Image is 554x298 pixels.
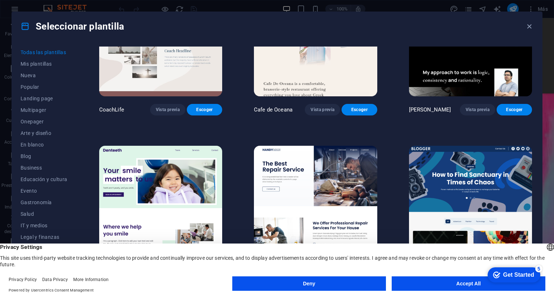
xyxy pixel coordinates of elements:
button: Blog [21,150,67,162]
button: Todas las plantillas [21,47,67,58]
img: Denteeth [99,146,222,259]
span: Business [21,165,67,171]
div: Get Started 5 items remaining, 0% complete [6,4,58,19]
button: Multipager [21,104,67,116]
span: Gastronomía [21,200,67,205]
button: Educación y cultura [21,174,67,185]
button: Popular [21,81,67,93]
button: Escoger [342,104,377,115]
span: Popular [21,84,67,90]
span: Escoger [502,107,526,113]
button: Escoger [187,104,222,115]
button: IT y medios [21,220,67,231]
div: Get Started [21,8,52,14]
span: Vista previa [311,107,334,113]
span: Vista previa [466,107,489,113]
span: Salud [21,211,67,217]
span: Landing page [21,96,67,101]
button: Evento [21,185,67,197]
span: Multipager [21,107,67,113]
button: Landing page [21,93,67,104]
span: Arte y diseño [21,130,67,136]
img: Blogger [409,146,532,259]
button: Onepager [21,116,67,127]
button: Vista previa [305,104,340,115]
div: 5 [53,1,61,9]
p: [PERSON_NAME] [409,106,451,113]
button: En blanco [21,139,67,150]
span: Onepager [21,119,67,124]
button: Gastronomía [21,197,67,208]
span: Mis plantillas [21,61,67,67]
span: Evento [21,188,67,194]
button: Mis plantillas [21,58,67,70]
button: Nueva [21,70,67,81]
button: Sin ánimo de lucro [21,243,67,254]
button: Vista previa [150,104,185,115]
span: Vista previa [156,107,180,113]
span: Blog [21,153,67,159]
span: IT y medios [21,223,67,228]
button: Arte y diseño [21,127,67,139]
p: CoachLife [99,106,124,113]
button: Salud [21,208,67,220]
span: Legal y finanzas [21,234,67,240]
img: Handyman [254,146,377,259]
span: En blanco [21,142,67,148]
span: Todas las plantillas [21,49,67,55]
button: Escoger [497,104,532,115]
button: Business [21,162,67,174]
button: Vista previa [460,104,495,115]
h4: Seleccionar plantilla [21,21,124,32]
span: Escoger [347,107,371,113]
span: Escoger [193,107,216,113]
button: Legal y finanzas [21,231,67,243]
p: Cafe de Oceana [254,106,293,113]
span: Nueva [21,73,67,78]
span: Educación y cultura [21,176,67,182]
